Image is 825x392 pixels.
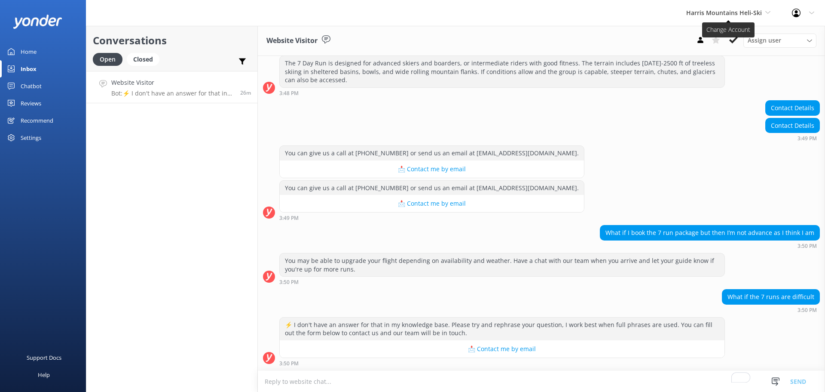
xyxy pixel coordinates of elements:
[280,161,584,178] button: 📩 Contact me by email
[111,78,234,87] h4: Website Visitor
[280,340,724,358] button: 📩 Contact me by email
[279,91,299,96] strong: 3:48 PM
[240,89,251,96] span: Aug 22 2025 03:50pm (UTC +12:00) Pacific/Auckland
[21,60,37,77] div: Inbox
[722,307,820,313] div: Aug 22 2025 03:50pm (UTC +12:00) Pacific/Auckland
[21,77,42,95] div: Chatbot
[743,34,816,47] div: Assign User
[279,360,725,366] div: Aug 22 2025 03:50pm (UTC +12:00) Pacific/Auckland
[93,53,122,66] div: Open
[686,9,762,17] span: Harris Mountains Heli-Ski
[280,195,584,212] button: 📩 Contact me by email
[280,56,724,87] div: The 7 Day Run is designed for advanced skiers and boarders, or intermediate riders with good fitn...
[279,90,725,96] div: Aug 22 2025 03:48pm (UTC +12:00) Pacific/Auckland
[258,371,825,392] textarea: To enrich screen reader interactions, please activate Accessibility in Grammarly extension settings
[280,146,584,161] div: You can give us a call at [PHONE_NUMBER] or send us an email at [EMAIL_ADDRESS][DOMAIN_NAME].
[13,15,62,29] img: yonder-white-logo.png
[722,290,819,304] div: What if the 7 runs are difficult
[21,129,41,146] div: Settings
[748,36,781,45] span: Assign user
[279,280,299,285] strong: 3:50 PM
[266,35,318,46] h3: Website Visitor
[600,225,819,240] div: What if I book the 7 run package but then I’m not advance as I think I am
[93,54,127,64] a: Open
[279,216,299,221] strong: 3:49 PM
[127,53,159,66] div: Closed
[38,366,50,383] div: Help
[600,243,820,249] div: Aug 22 2025 03:50pm (UTC +12:00) Pacific/Auckland
[93,32,251,49] h2: Conversations
[797,308,817,313] strong: 3:50 PM
[21,43,37,60] div: Home
[766,118,819,133] div: Contact Details
[21,112,53,129] div: Recommend
[27,349,61,366] div: Support Docs
[86,71,257,103] a: Website VisitorBot:⚡ I don't have an answer for that in my knowledge base. Please try and rephras...
[797,136,817,141] strong: 3:49 PM
[280,253,724,276] div: You may be able to upgrade your flight depending on availability and weather. Have a chat with ou...
[280,318,724,340] div: ⚡ I don't have an answer for that in my knowledge base. Please try and rephrase your question, I ...
[21,95,41,112] div: Reviews
[797,244,817,249] strong: 3:50 PM
[279,215,584,221] div: Aug 22 2025 03:49pm (UTC +12:00) Pacific/Auckland
[279,279,725,285] div: Aug 22 2025 03:50pm (UTC +12:00) Pacific/Auckland
[127,54,164,64] a: Closed
[280,181,584,195] div: You can give us a call at [PHONE_NUMBER] or send us an email at [EMAIL_ADDRESS][DOMAIN_NAME].
[279,361,299,366] strong: 3:50 PM
[111,90,234,97] p: Bot: ⚡ I don't have an answer for that in my knowledge base. Please try and rephrase your questio...
[765,135,820,141] div: Aug 22 2025 03:49pm (UTC +12:00) Pacific/Auckland
[766,101,819,115] div: Contact Details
